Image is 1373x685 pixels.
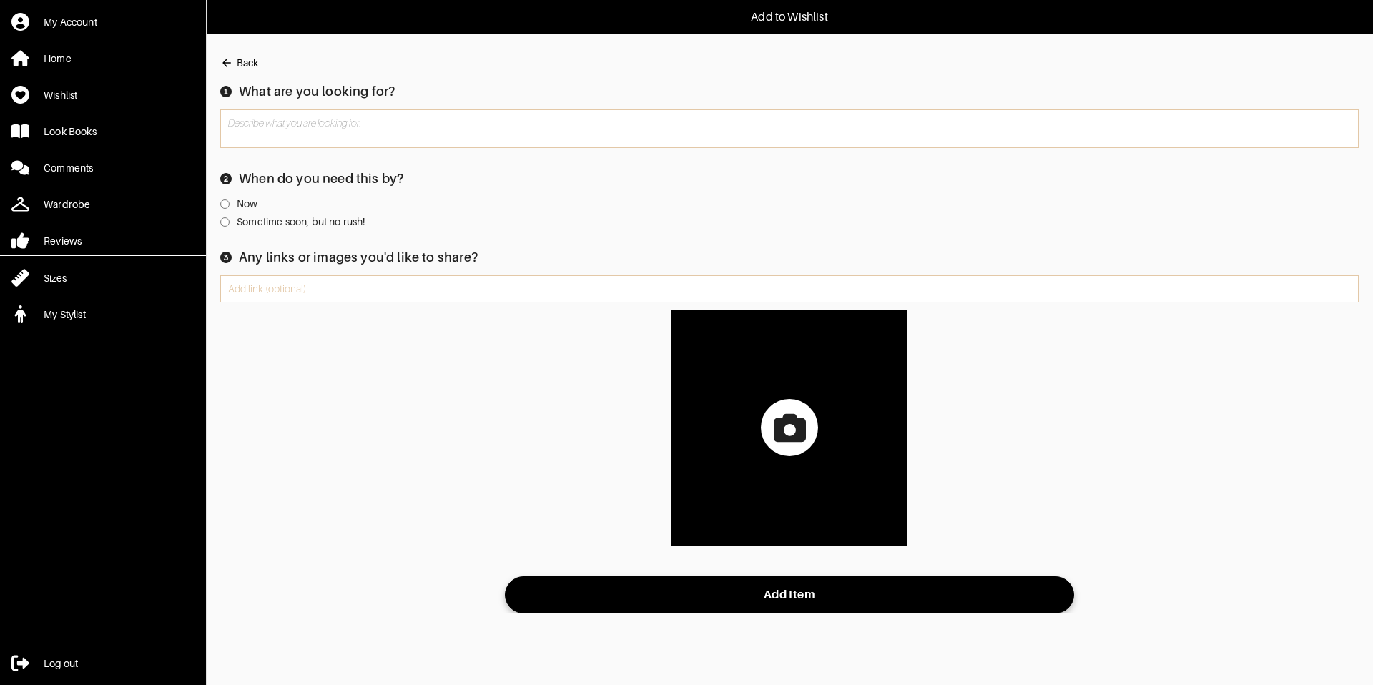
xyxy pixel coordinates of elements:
span: Add Item [516,588,1063,602]
div: My Stylist [44,307,86,322]
div: Sometime soon, but no rush! [237,215,365,229]
div: When do you need this by? [239,172,403,186]
div: Now [237,197,258,211]
div: Back [237,56,258,70]
div: Comments [44,161,93,175]
div: Reviews [44,234,82,248]
div: Look Books [44,124,97,139]
div: My Account [44,15,97,29]
input: Add link (optional) [220,275,1359,302]
div: Log out [44,656,78,671]
div: Wardrobe [44,197,90,212]
div: Any links or images you'd like to share? [239,250,478,265]
div: What are you looking for? [239,84,395,99]
div: Sizes [44,271,67,285]
div: Home [44,51,72,66]
div: Wishlist [44,88,77,102]
button: Add Item [505,576,1074,613]
p: Add to Wishlist [751,9,828,26]
button: Back [220,49,258,77]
